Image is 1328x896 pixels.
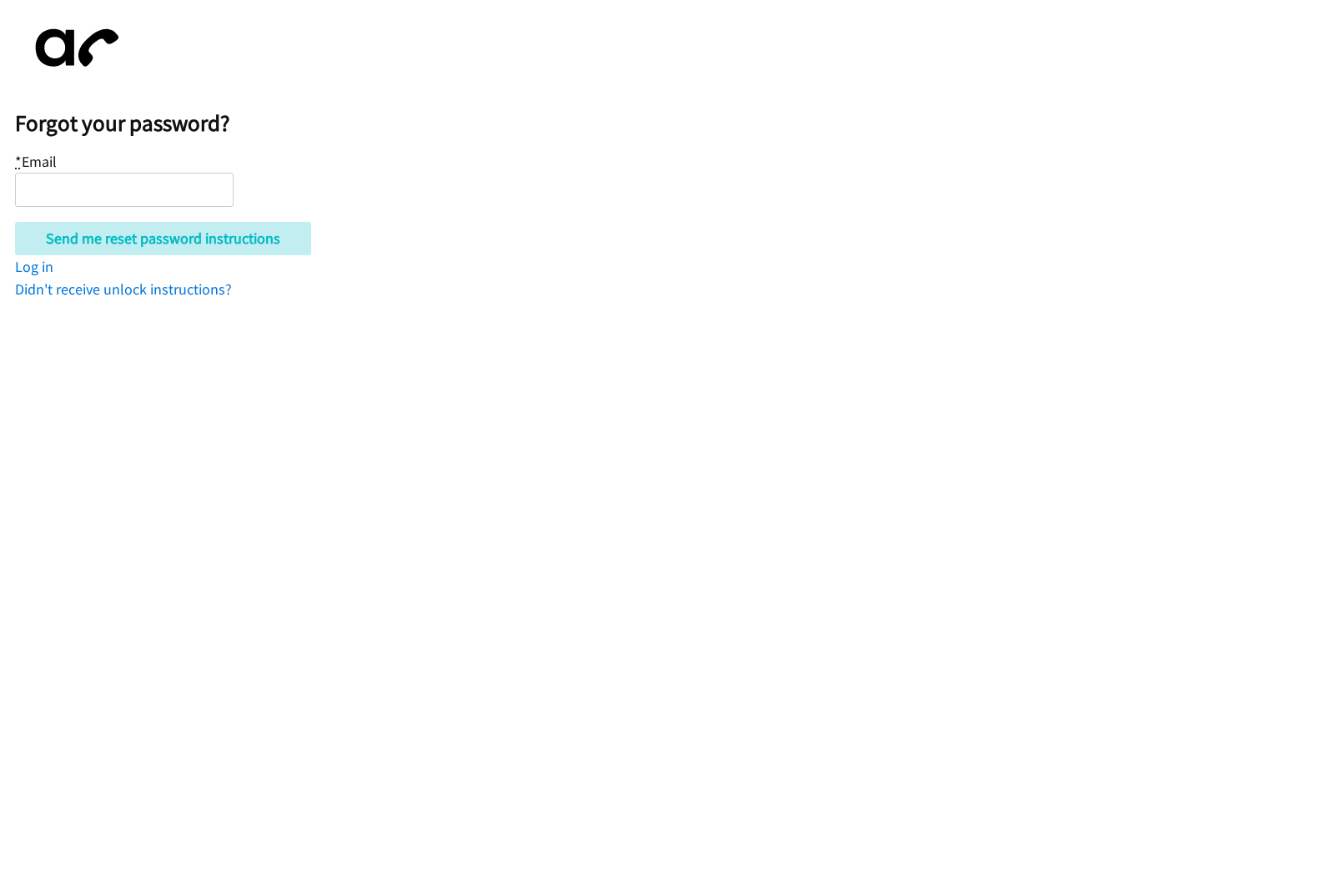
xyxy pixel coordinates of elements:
[15,15,132,81] img: aphone-8a226864a2ddd6a5e75d1ebefc011f4aa8f32683c2d82f3fb0802fe031f96514.svg
[15,257,53,276] a: Log in
[15,109,1328,138] h2: Forgot your password?
[15,279,232,299] a: Didn't receive unlock instructions?
[15,152,57,171] label: Email
[15,152,22,171] abbr: required
[15,222,311,255] input: Send me reset password instructions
